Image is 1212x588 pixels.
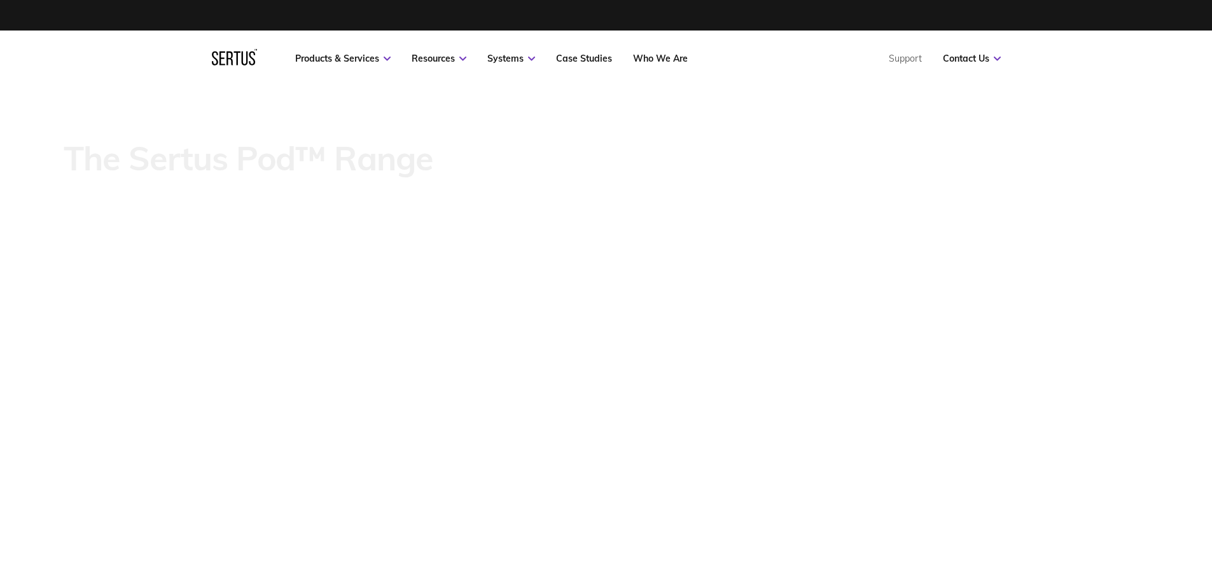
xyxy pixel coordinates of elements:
a: Case Studies [556,53,612,64]
a: Resources [412,53,466,64]
a: Products & Services [295,53,391,64]
a: Support [889,53,922,64]
a: Contact Us [943,53,1001,64]
a: Systems [487,53,535,64]
p: The Sertus Pod™ Range [64,140,433,176]
a: Who We Are [633,53,688,64]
